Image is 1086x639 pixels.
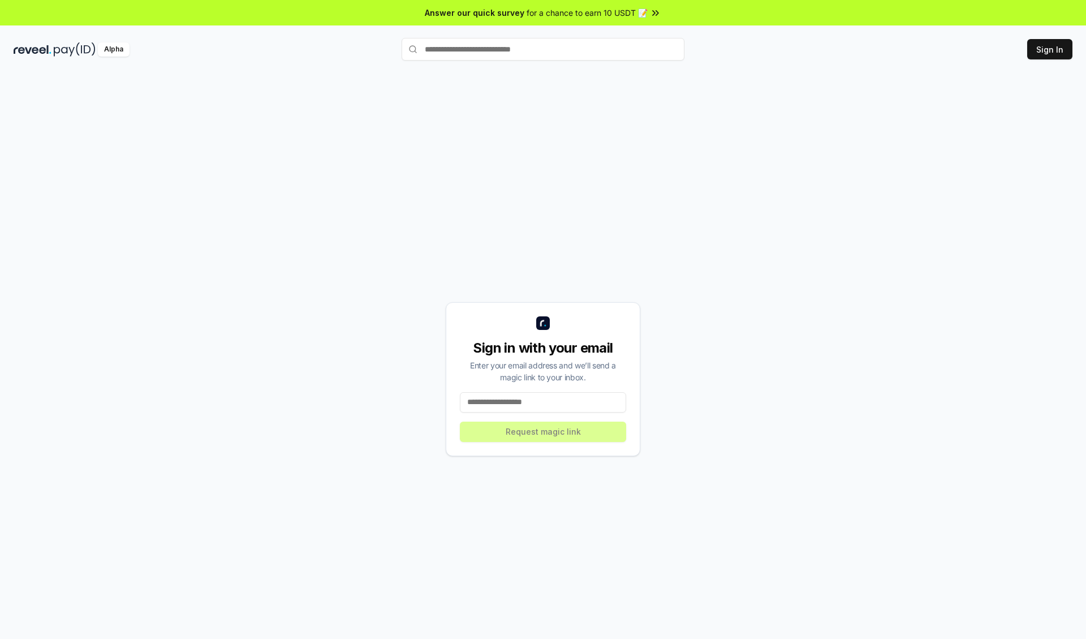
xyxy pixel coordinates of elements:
div: Sign in with your email [460,339,626,357]
span: for a chance to earn 10 USDT 📝 [527,7,648,19]
img: reveel_dark [14,42,51,57]
img: pay_id [54,42,96,57]
img: logo_small [536,316,550,330]
span: Answer our quick survey [425,7,524,19]
div: Enter your email address and we’ll send a magic link to your inbox. [460,359,626,383]
div: Alpha [98,42,130,57]
button: Sign In [1027,39,1072,59]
